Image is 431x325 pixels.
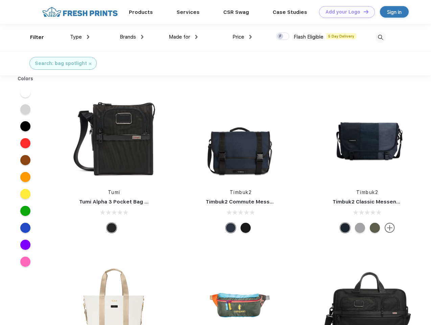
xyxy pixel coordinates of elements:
[79,199,158,205] a: Tumi Alpha 3 Pocket Bag Small
[196,92,286,182] img: func=resize&h=266
[385,223,395,233] img: more.svg
[249,35,252,39] img: dropdown.png
[169,34,190,40] span: Made for
[40,6,120,18] img: fo%20logo%202.webp
[241,223,251,233] div: Eco Black
[206,199,296,205] a: Timbuk2 Commute Messenger Bag
[333,199,416,205] a: Timbuk2 Classic Messenger Bag
[87,35,89,39] img: dropdown.png
[30,34,44,41] div: Filter
[89,63,91,65] img: filter_cancel.svg
[325,9,360,15] div: Add your Logo
[294,34,323,40] span: Flash Eligible
[355,223,365,233] div: Eco Rind Pop
[370,223,380,233] div: Eco Army
[232,34,244,40] span: Price
[356,190,379,195] a: Timbuk2
[141,35,143,39] img: dropdown.png
[195,35,198,39] img: dropdown.png
[226,223,236,233] div: Eco Nautical
[107,223,117,233] div: Black
[326,33,356,39] span: 5 Day Delivery
[380,6,409,18] a: Sign in
[387,8,402,16] div: Sign in
[375,32,386,43] img: desktop_search.svg
[364,10,368,14] img: DT
[120,34,136,40] span: Brands
[13,75,39,82] div: Colors
[340,223,350,233] div: Eco Monsoon
[230,190,252,195] a: Timbuk2
[108,190,120,195] a: Tumi
[69,92,159,182] img: func=resize&h=266
[322,92,412,182] img: func=resize&h=266
[129,9,153,15] a: Products
[70,34,82,40] span: Type
[35,60,87,67] div: Search: bag spotlight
